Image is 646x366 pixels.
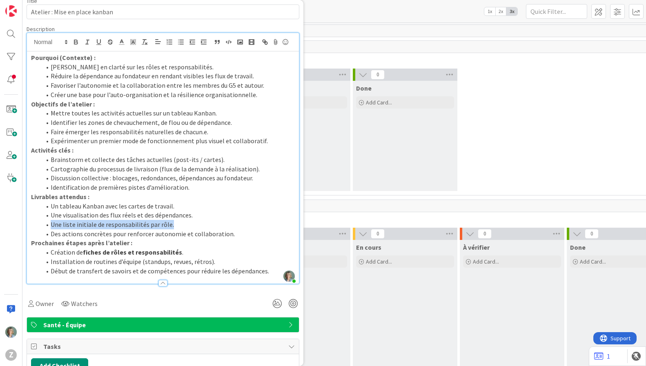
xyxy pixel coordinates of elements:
span: 2x [495,7,506,16]
li: Mettre toutes les activités actuelles sur un tableau Kanban. [41,109,295,118]
span: 1x [484,7,495,16]
li: Favoriser l’autonomie et la collaboration entre les membres du G5 et autour. [41,81,295,90]
li: Faire émerger les responsabilités naturelles de chacun.e. [41,127,295,137]
li: Discussion collective : blocages, redondances, dépendances au fondateur. [41,173,295,183]
li: Des actions concrètes pour renforcer autonomie et collaboration. [41,229,295,239]
li: Créer une base pour l’auto-organisation et la résilience organisationnelle. [41,90,295,100]
span: Add Card... [473,258,499,265]
span: 3x [506,7,517,16]
div: Z [5,349,17,361]
span: Support [17,1,37,11]
span: Add Card... [366,258,392,265]
li: Création de . [41,248,295,257]
li: [PERSON_NAME] en clarté sur les rôles et responsabilités. [41,62,295,72]
li: Identification de premières pistes d’amélioration. [41,183,295,192]
span: Watchers [71,299,98,308]
li: Cartographie du processus de livraison (flux de la demande à la réalisation). [41,164,295,174]
span: Add Card... [580,258,606,265]
li: Brainstorm et collecte des tâches actuelles (post-its / cartes). [41,155,295,164]
span: Done [570,243,586,251]
input: type card name here... [27,4,299,19]
span: En cours [356,243,381,251]
strong: Prochaines étapes après l’atelier : [31,239,132,247]
span: À vérifier [463,243,490,251]
span: Add Card... [366,99,392,106]
span: Santé - Équipe [43,320,284,330]
li: Réduire la dépendance au fondateur en rendant visibles les flux de travail. [41,71,295,81]
li: Installation de routines d’équipe (standups, revues, rétros). [41,257,295,266]
strong: fiches de rôles et responsabilités [83,248,182,256]
input: Quick Filter... [526,4,587,19]
span: 0 [371,229,385,239]
img: Visit kanbanzone.com [5,5,17,17]
strong: Activités clés : [31,146,74,154]
li: Identifier les zones de chevauchement, de flou ou de dépendance. [41,118,295,127]
span: 0 [585,229,599,239]
li: Un tableau Kanban avec les cartes de travail. [41,202,295,211]
li: Expérimenter un premier mode de fonctionnement plus visuel et collaboratif. [41,136,295,146]
li: Début de transfert de savoirs et de compétences pour réduire les dépendances. [41,266,295,276]
strong: Objectifs de l’atelier : [31,100,95,108]
strong: Pourquoi (Contexte) : [31,53,96,62]
li: Une liste initiale de responsabilités par rôle. [41,220,295,229]
span: Done [356,84,372,92]
strong: Livrables attendus : [31,193,89,201]
a: 1 [594,351,610,361]
img: ZL [5,326,17,338]
span: Description [27,25,55,33]
img: yiYJBOiX3uDyRLlzqUazFmxIhkEYhffL.jpg [283,271,295,282]
span: 0 [371,70,385,80]
span: Tasks [43,342,284,351]
span: 0 [478,229,492,239]
span: Owner [36,299,54,308]
li: Une visualisation des flux réels et des dépendances. [41,211,295,220]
